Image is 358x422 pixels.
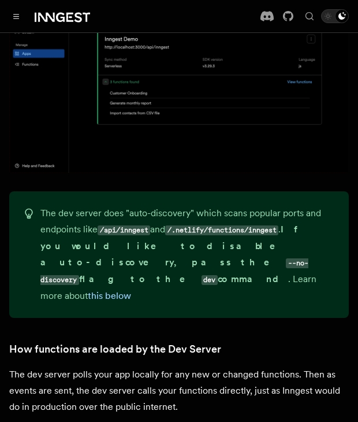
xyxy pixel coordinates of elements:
[40,205,335,304] p: The dev server does "auto-discovery" which scans popular ports and endpoints like and . . Learn m...
[88,290,131,301] a: this below
[202,275,218,285] code: dev
[40,258,308,285] code: --no-discovery
[40,224,316,284] strong: If you would like to disable auto-discovery, pass the flag to the command
[165,225,278,235] code: /.netlify/functions/inngest
[9,9,23,23] button: Toggle navigation
[9,341,221,357] a: How functions are loaded by the Dev Server
[9,367,349,415] p: The dev server polls your app locally for any new or changed functions. Then as events are sent, ...
[303,9,316,23] button: Find something...
[321,9,349,23] button: Toggle dark mode
[98,225,150,235] code: /api/inngest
